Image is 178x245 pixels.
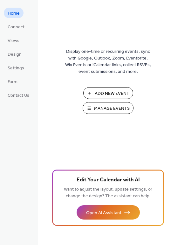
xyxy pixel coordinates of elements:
a: Views [4,35,23,45]
span: Design [8,51,22,58]
a: Contact Us [4,90,33,100]
span: Edit Your Calendar with AI [77,176,140,185]
span: Home [8,10,20,17]
a: Home [4,8,24,18]
span: Want to adjust the layout, update settings, or change the design? The assistant can help. [64,185,152,200]
span: Contact Us [8,92,29,99]
a: Settings [4,62,28,73]
button: Add New Event [83,87,133,99]
span: Connect [8,24,24,31]
button: Open AI Assistant [77,205,140,220]
span: Settings [8,65,24,72]
span: Add New Event [95,90,129,97]
span: Form [8,79,17,85]
span: Manage Events [94,105,130,112]
a: Form [4,76,21,87]
span: Views [8,38,19,44]
a: Design [4,49,25,59]
span: Open AI Assistant [86,210,121,216]
span: Display one-time or recurring events, sync with Google, Outlook, Zoom, Eventbrite, Wix Events or ... [65,48,151,75]
a: Connect [4,21,28,32]
button: Manage Events [83,102,133,114]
